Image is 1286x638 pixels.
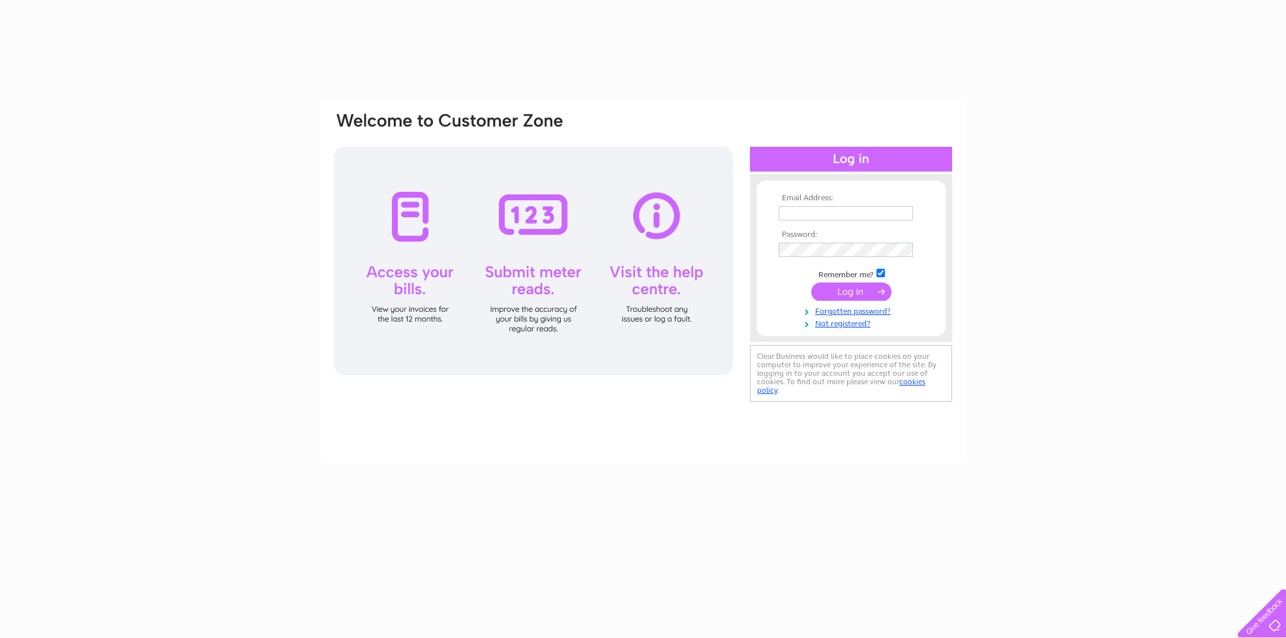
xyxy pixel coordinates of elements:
[779,304,927,316] a: Forgotten password?
[775,230,927,239] th: Password:
[811,282,891,301] input: Submit
[757,377,925,395] a: cookies policy
[750,345,952,402] div: Clear Business would like to place cookies on your computer to improve your experience of the sit...
[775,267,927,280] td: Remember me?
[779,316,927,329] a: Not registered?
[775,194,927,203] th: Email Address:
